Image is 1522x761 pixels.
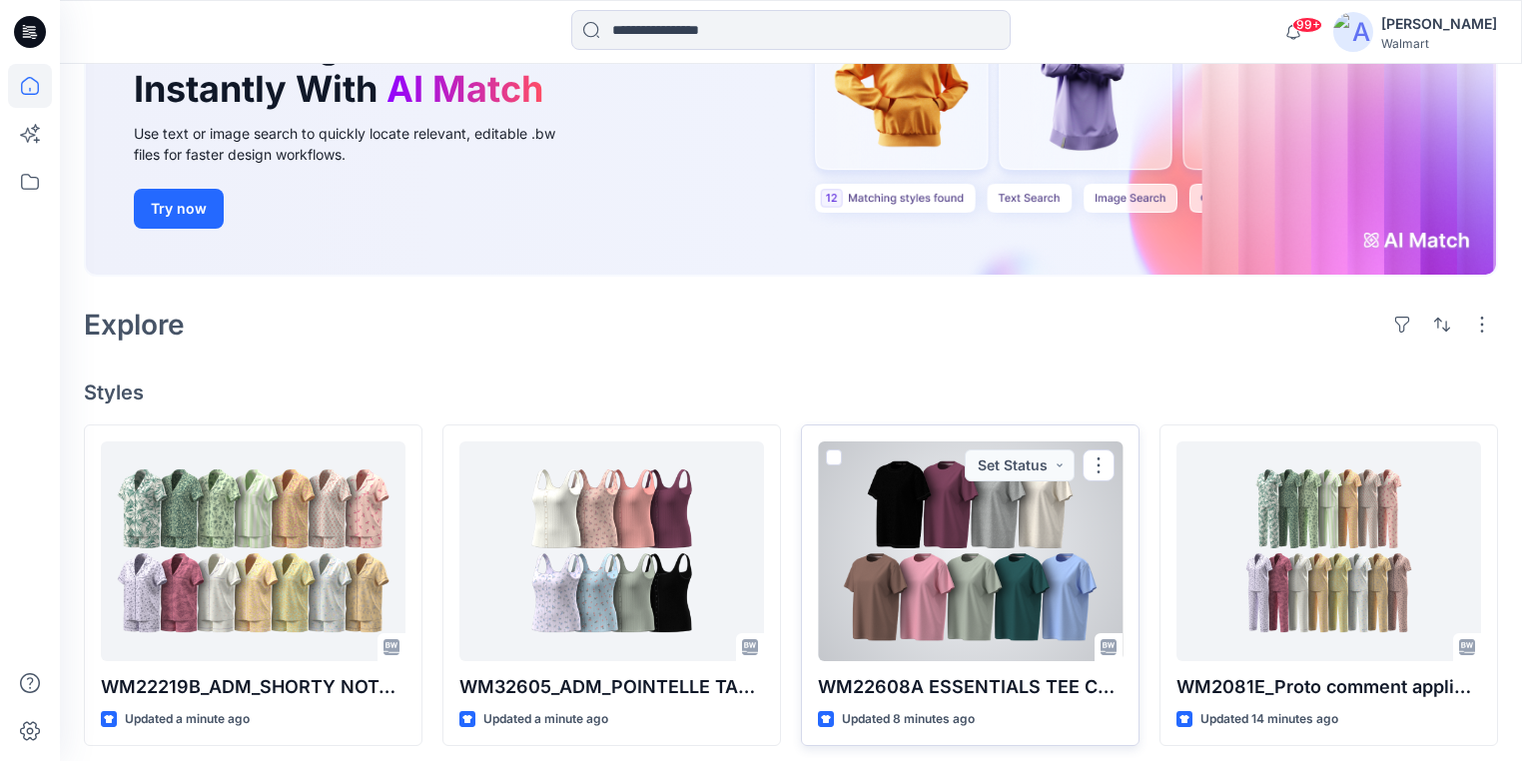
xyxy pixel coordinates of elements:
[84,309,185,341] h2: Explore
[842,709,975,730] p: Updated 8 minutes ago
[134,24,553,110] h1: Find the Right Garment Instantly With
[1176,673,1481,701] p: WM2081E_Proto comment applied pattern_COLORWAY
[459,673,764,701] p: WM32605_ADM_POINTELLE TANK_COLORWAY
[1333,12,1373,52] img: avatar
[1292,17,1322,33] span: 99+
[134,123,583,165] div: Use text or image search to quickly locate relevant, editable .bw files for faster design workflows.
[125,709,250,730] p: Updated a minute ago
[483,709,608,730] p: Updated a minute ago
[101,673,405,701] p: WM22219B_ADM_SHORTY NOTCH SET_COLORWAY
[1176,441,1481,661] a: WM2081E_Proto comment applied pattern_COLORWAY
[101,441,405,661] a: WM22219B_ADM_SHORTY NOTCH SET_COLORWAY
[1381,36,1497,51] div: Walmart
[386,67,543,111] span: AI Match
[459,441,764,661] a: WM32605_ADM_POINTELLE TANK_COLORWAY
[84,380,1498,404] h4: Styles
[818,673,1123,701] p: WM22608A ESSENTIALS TEE COLORWAY
[1200,709,1338,730] p: Updated 14 minutes ago
[1381,12,1497,36] div: [PERSON_NAME]
[818,441,1123,661] a: WM22608A ESSENTIALS TEE COLORWAY
[134,189,224,229] button: Try now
